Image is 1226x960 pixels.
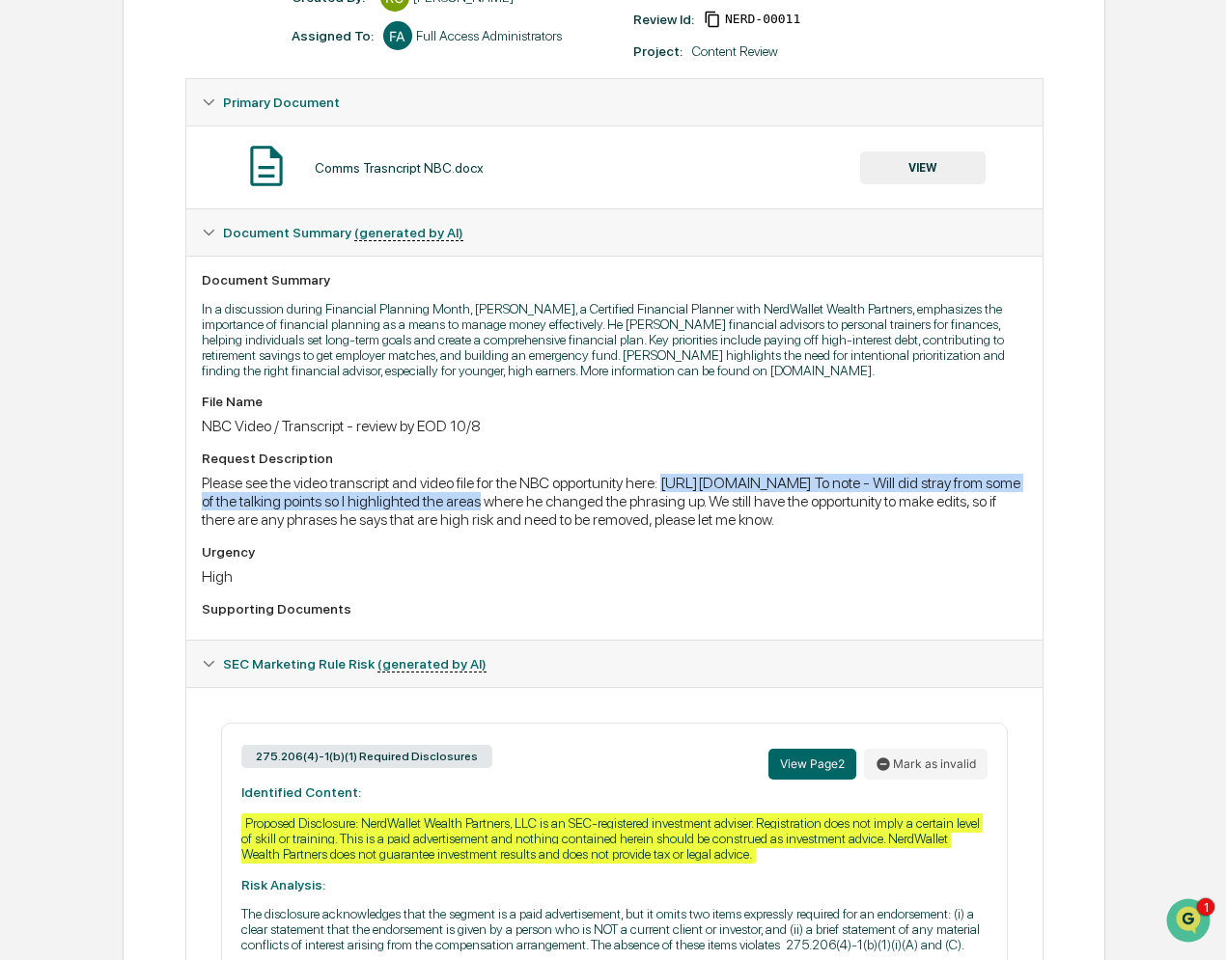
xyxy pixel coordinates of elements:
span: Primary Document [223,95,340,110]
div: 🔎 [19,381,35,397]
div: We're available if you need us! [87,167,265,182]
button: Mark as invalid [864,749,988,780]
div: Full Access Administrators [416,28,562,43]
div: Primary Document [186,125,1043,208]
u: (generated by AI) [377,656,487,672]
span: SEC Marketing Rule Risk [223,656,487,672]
div: Request Description [202,451,1027,466]
div: Document Summary (generated by AI) [186,209,1043,256]
button: View Page2 [768,749,856,780]
p: The disclosure acknowledges that the segment is a paid advertisement, but it omits two items expr... [241,906,988,952]
p: In a discussion during Financial Planning Month, [PERSON_NAME], a Certified Financial Planner wit... [202,301,1027,378]
div: Past conversations [19,214,129,230]
img: Document Icon [242,142,291,190]
div: 275.206(4)-1(b)(1) Required Disclosures [241,745,492,768]
div: Proposed Disclosure: NerdWallet Wealth Partners, LLC is an SEC-registered investment adviser. Reg... [241,813,983,864]
div: NBC Video / Transcript - review by EOD 10/8 [202,417,1027,435]
img: 8933085812038_c878075ebb4cc5468115_72.jpg [41,148,75,182]
div: Supporting Documents [202,601,1027,617]
span: Data Lookup [39,379,122,398]
div: Please see the video transcript and video file for the NBC opportunity here: [URL][DOMAIN_NAME] T... [202,474,1027,529]
div: High [202,567,1027,586]
div: Project: [633,43,683,59]
span: Pylon [192,426,234,441]
div: Comms Trasncript NBC.docx [315,160,484,176]
a: Powered byPylon [136,425,234,441]
strong: Identified Content: [241,784,361,800]
div: Content Review [692,43,778,59]
div: 🖐️ [19,344,35,360]
div: Review Id: [633,12,694,27]
img: 1746055101610-c473b297-6a78-478c-a979-82029cc54cd1 [19,148,54,182]
span: [PERSON_NAME] [60,262,156,278]
button: Start new chat [328,153,351,177]
div: Assigned To: [292,28,374,43]
span: • [160,262,167,278]
a: 🖐️Preclearance [12,335,132,370]
span: Document Summary [223,225,463,240]
button: See all [299,210,351,233]
div: 🗄️ [140,344,155,360]
img: 1746055101610-c473b297-6a78-478c-a979-82029cc54cd1 [39,263,54,279]
img: Jack Rasmussen [19,244,50,275]
strong: Risk Analysis: [241,877,325,892]
a: 🔎Data Lookup [12,371,129,406]
a: 🗄️Attestations [132,335,247,370]
div: Document Summary [202,272,1027,288]
div: Document Summary (generated by AI) [186,256,1043,640]
div: Primary Document [186,79,1043,125]
iframe: Open customer support [1164,896,1216,948]
span: Preclearance [39,343,125,362]
p: How can we help? [19,41,351,71]
u: (generated by AI) [354,225,463,241]
button: VIEW [860,151,986,184]
div: FA [383,21,412,50]
span: [DATE] [171,262,210,278]
div: Start new chat [87,148,317,167]
span: 3787b3ac-e636-49d1-bac0-4cc06d7eab06 [725,12,800,27]
div: SEC Marketing Rule Risk (generated by AI) [186,641,1043,687]
span: Attestations [159,343,239,362]
div: File Name [202,394,1027,409]
div: Urgency [202,544,1027,560]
